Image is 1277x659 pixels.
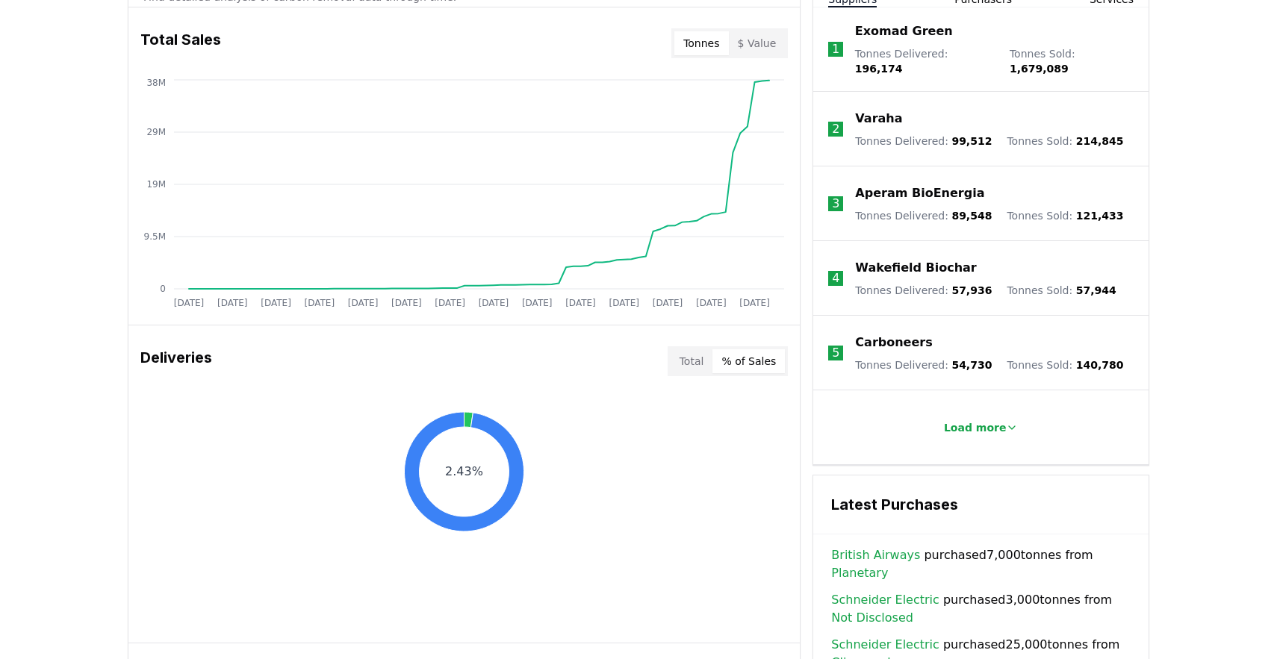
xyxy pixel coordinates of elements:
[831,546,1131,582] span: purchased 7,000 tonnes from
[832,120,839,138] p: 2
[140,28,221,58] h3: Total Sales
[435,298,465,308] tspan: [DATE]
[831,591,939,609] a: Schneider Electric
[1076,284,1116,296] span: 57,944
[855,110,902,128] a: Varaha
[855,357,992,372] p: Tonnes Delivered :
[565,298,596,308] tspan: [DATE]
[391,298,422,308] tspan: [DATE]
[831,493,1131,516] h3: Latest Purchases
[855,283,992,298] p: Tonnes Delivered :
[140,346,212,376] h3: Deliveries
[951,135,992,147] span: 99,512
[855,208,992,223] p: Tonnes Delivered :
[1010,46,1134,76] p: Tonnes Sold :
[144,231,166,242] tspan: 9.5M
[855,334,932,352] a: Carboneers
[831,636,939,654] a: Schneider Electric
[712,349,785,373] button: % of Sales
[160,284,166,294] tspan: 0
[944,420,1007,435] p: Load more
[832,40,839,58] p: 1
[855,184,984,202] a: Aperam BioEnergia
[951,284,992,296] span: 57,936
[831,591,1131,627] span: purchased 3,000 tonnes from
[951,210,992,222] span: 89,548
[261,298,291,308] tspan: [DATE]
[1076,210,1124,222] span: 121,433
[348,298,379,308] tspan: [DATE]
[729,31,786,55] button: $ Value
[855,134,992,149] p: Tonnes Delivered :
[855,63,903,75] span: 196,174
[1010,63,1069,75] span: 1,679,089
[951,359,992,371] span: 54,730
[609,298,639,308] tspan: [DATE]
[739,298,770,308] tspan: [DATE]
[174,298,205,308] tspan: [DATE]
[1076,359,1124,371] span: 140,780
[832,269,839,287] p: 4
[479,298,509,308] tspan: [DATE]
[217,298,248,308] tspan: [DATE]
[832,344,839,362] p: 5
[445,464,483,478] text: 2.43%
[1007,357,1123,372] p: Tonnes Sold :
[831,546,920,564] a: British Airways
[696,298,727,308] tspan: [DATE]
[932,413,1031,443] button: Load more
[831,609,913,627] a: Not Disclosed
[855,46,995,76] p: Tonnes Delivered :
[146,179,166,190] tspan: 19M
[522,298,553,308] tspan: [DATE]
[146,127,166,137] tspan: 29M
[1007,208,1123,223] p: Tonnes Sold :
[305,298,335,308] tspan: [DATE]
[146,78,166,88] tspan: 38M
[831,564,888,582] a: Planetary
[855,259,976,277] a: Wakefield Biochar
[855,22,953,40] a: Exomad Green
[674,31,728,55] button: Tonnes
[1007,134,1123,149] p: Tonnes Sold :
[1007,283,1116,298] p: Tonnes Sold :
[671,349,713,373] button: Total
[832,195,839,213] p: 3
[1076,135,1124,147] span: 214,845
[653,298,683,308] tspan: [DATE]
